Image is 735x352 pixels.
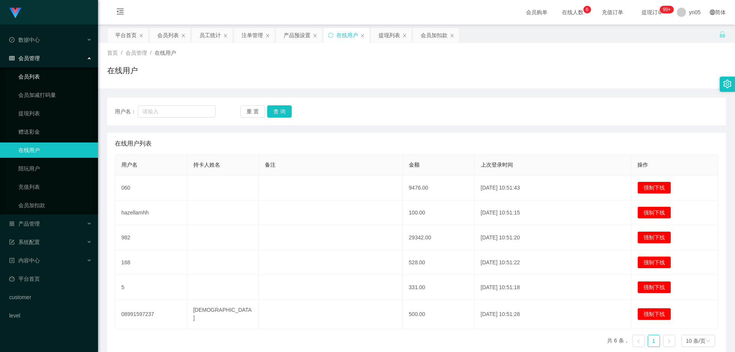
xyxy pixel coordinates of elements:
h1: 在线用户 [107,65,138,76]
sup: 274 [660,6,673,13]
i: 图标: left [636,339,641,344]
div: 10 条/页 [686,335,706,347]
a: 充值列表 [18,179,92,195]
td: 29342.00 [403,225,475,250]
div: 提现列表 [379,28,400,43]
i: 图标: close [181,33,186,38]
button: 查 询 [267,105,292,118]
span: 上次登录时间 [481,162,513,168]
td: [DATE] 10:51:43 [475,175,632,200]
i: 图标: unlock [719,31,726,38]
i: 图标: close [313,33,317,38]
span: 会员管理 [126,50,147,56]
i: 图标: close [450,33,454,38]
li: 上一页 [632,335,645,347]
span: 系统配置 [9,239,40,245]
i: 图标: close [223,33,228,38]
i: 图标: check-circle-o [9,37,15,43]
sup: 6 [583,6,591,13]
i: 图标: table [9,56,15,61]
td: 168 [115,250,187,275]
button: 强制下线 [637,256,671,269]
span: 提现订单 [638,10,667,15]
span: / [150,50,152,56]
span: 充值订单 [598,10,627,15]
i: 图标: form [9,239,15,245]
a: 会员加扣款 [18,198,92,213]
td: [DATE] 10:51:28 [475,300,632,329]
div: 员工统计 [199,28,221,43]
i: 图标: close [139,33,144,38]
td: 500.00 [403,300,475,329]
a: level [9,308,92,323]
button: 强制下线 [637,308,671,320]
i: 图标: down [706,339,710,344]
input: 请输入 [138,105,216,118]
span: 首页 [107,50,118,56]
a: 图标: dashboard平台首页 [9,271,92,287]
span: 在线用户列表 [115,139,152,148]
span: 会员管理 [9,55,40,61]
span: 持卡人姓名 [193,162,220,168]
td: 08991597237 [115,300,187,329]
i: 图标: close [402,33,407,38]
td: 5 [115,275,187,300]
img: logo.9652507e.png [9,8,21,18]
td: 528.00 [403,250,475,275]
a: 会员加减打码量 [18,87,92,103]
div: 在线用户 [336,28,358,43]
div: 会员列表 [157,28,179,43]
a: 1 [648,335,660,347]
td: [DATE] 10:51:20 [475,225,632,250]
span: 在线用户 [155,50,176,56]
button: 强制下线 [637,206,671,219]
a: 在线用户 [18,142,92,158]
td: [DATE] 10:51:15 [475,200,632,225]
div: 会员加扣款 [421,28,448,43]
td: 100.00 [403,200,475,225]
button: 重 置 [240,105,265,118]
a: 赠送彩金 [18,124,92,139]
li: 下一页 [663,335,675,347]
span: 金额 [409,162,420,168]
td: [DEMOGRAPHIC_DATA] [187,300,259,329]
td: [DATE] 10:51:22 [475,250,632,275]
td: 331.00 [403,275,475,300]
div: 平台首页 [115,28,137,43]
li: 1 [648,335,660,347]
td: 9476.00 [403,175,475,200]
td: 060 [115,175,187,200]
i: 图标: menu-fold [107,0,133,25]
i: 图标: global [710,10,715,15]
td: 982 [115,225,187,250]
a: 提现列表 [18,106,92,121]
span: / [121,50,122,56]
a: 会员列表 [18,69,92,84]
i: 图标: sync [328,33,333,38]
span: 用户名 [121,162,137,168]
i: 图标: close [265,33,270,38]
div: 产品预设置 [284,28,310,43]
span: 产品管理 [9,221,40,227]
td: [DATE] 10:51:18 [475,275,632,300]
span: 在线人数 [558,10,587,15]
i: 图标: appstore-o [9,221,15,226]
td: hazellamhh [115,200,187,225]
i: 图标: setting [723,80,732,88]
li: 共 6 条， [607,335,629,347]
i: 图标: profile [9,258,15,263]
span: 备注 [265,162,276,168]
span: 数据中心 [9,37,40,43]
span: 用户名： [115,108,138,116]
button: 强制下线 [637,182,671,194]
button: 强制下线 [637,231,671,244]
i: 图标: close [360,33,365,38]
a: customer [9,290,92,305]
p: 6 [586,6,588,13]
button: 强制下线 [637,281,671,293]
i: 图标: right [667,339,671,344]
span: 操作 [637,162,648,168]
span: 内容中心 [9,257,40,264]
a: 陪玩用户 [18,161,92,176]
div: 注单管理 [242,28,263,43]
